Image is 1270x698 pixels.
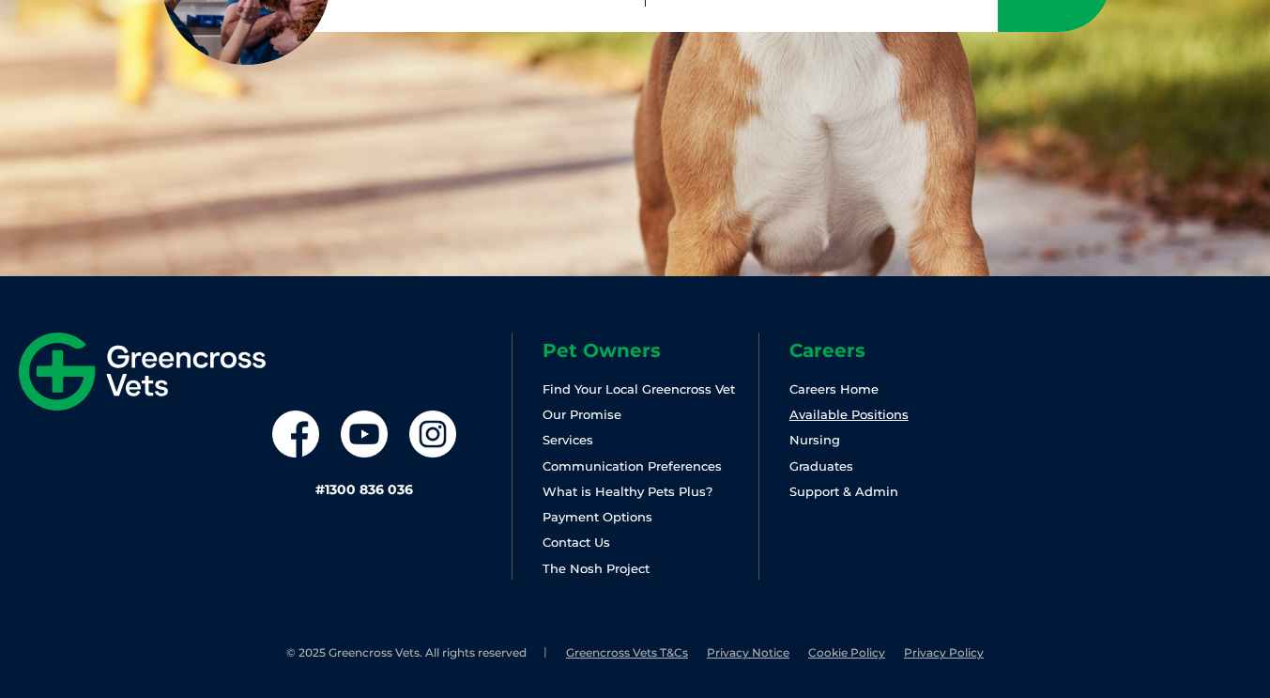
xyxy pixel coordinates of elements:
a: What is Healthy Pets Plus? [543,484,712,499]
a: Privacy Notice [707,645,789,659]
a: Graduates [789,458,853,473]
a: Contact Us [543,535,610,550]
h6: Pet Owners [543,341,758,360]
a: Our Promise [543,407,621,422]
a: Find Your Local Greencross Vet [543,381,735,396]
a: Available Positions [789,407,909,422]
a: Careers Home [789,381,879,396]
a: Nursing [789,432,840,447]
a: Services [543,432,593,447]
a: Privacy Policy [904,645,984,659]
a: The Nosh Project [543,561,650,576]
a: Support & Admin [789,484,898,499]
a: #1300 836 036 [315,481,413,498]
a: Cookie Policy [808,645,885,659]
span: # [315,481,325,498]
a: Communication Preferences [543,458,722,473]
h6: Careers [789,341,1005,360]
li: © 2025 Greencross Vets. All rights reserved [286,645,547,661]
a: Payment Options [543,509,652,524]
a: Greencross Vets T&Cs [566,645,688,659]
